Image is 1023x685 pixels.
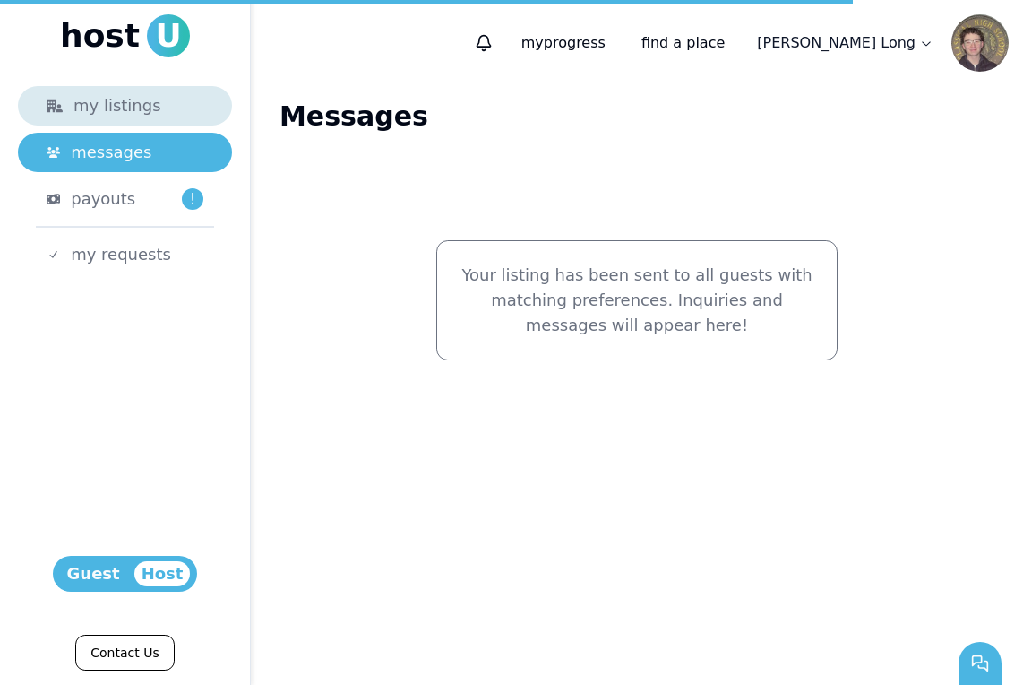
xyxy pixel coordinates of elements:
div: my listings [47,93,203,118]
span: ! [182,188,203,210]
span: Host [134,561,191,586]
span: payouts [71,186,135,212]
h1: Messages [279,100,994,133]
a: messages [18,133,232,172]
span: host [60,18,140,54]
span: Guest [60,561,127,586]
a: my requests [18,235,232,274]
span: my [521,34,544,51]
p: [PERSON_NAME] Long [757,32,916,54]
p: progress [507,25,620,61]
a: payouts! [18,179,232,219]
a: hostU [60,14,190,57]
span: U [147,14,190,57]
span: messages [71,140,151,165]
a: [PERSON_NAME] Long [746,25,944,61]
span: my requests [71,242,171,267]
img: Coleman Long avatar [951,14,1009,72]
div: Your listing has been sent to all guests with matching preferences. Inquiries and messages will a... [436,240,838,360]
a: my listings [18,86,232,126]
a: find a place [627,25,739,61]
a: Contact Us [75,635,174,671]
